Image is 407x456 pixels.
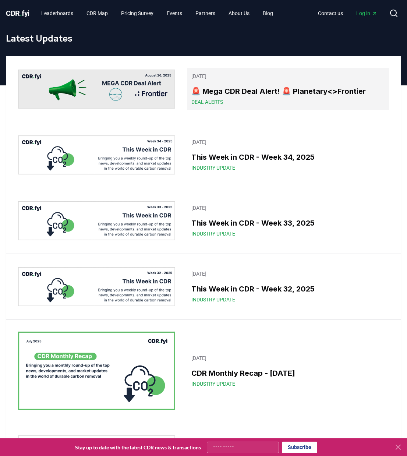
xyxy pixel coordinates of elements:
[191,138,385,146] p: [DATE]
[191,86,385,97] h3: 🚨 Mega CDR Deal Alert! 🚨 Planetary<>Frontier
[257,7,279,20] a: Blog
[191,218,385,229] h3: This Week in CDR - Week 33, 2025
[187,350,389,392] a: [DATE]CDR Monthly Recap - [DATE]Industry Update
[191,296,235,303] span: Industry Update
[35,7,79,20] a: Leaderboards
[191,73,385,80] p: [DATE]
[20,9,22,18] span: .
[115,7,159,20] a: Pricing Survey
[187,266,389,308] a: [DATE]This Week in CDR - Week 32, 2025Industry Update
[18,70,175,109] img: 🚨 Mega CDR Deal Alert! 🚨 Planetary<>Frontier blog post image
[312,7,349,20] a: Contact us
[191,354,385,362] p: [DATE]
[187,134,389,176] a: [DATE]This Week in CDR - Week 34, 2025Industry Update
[191,152,385,163] h3: This Week in CDR - Week 34, 2025
[356,10,378,17] span: Log in
[223,7,255,20] a: About Us
[6,9,29,18] span: CDR fyi
[312,7,383,20] nav: Main
[191,164,235,172] span: Industry Update
[191,368,385,379] h3: CDR Monthly Recap - [DATE]
[161,7,188,20] a: Events
[191,98,223,106] span: Deal Alerts
[18,135,175,175] img: This Week in CDR - Week 34, 2025 blog post image
[190,7,221,20] a: Partners
[191,204,385,212] p: [DATE]
[18,267,175,307] img: This Week in CDR - Week 32, 2025 blog post image
[6,8,29,18] a: CDR.fyi
[191,283,385,294] h3: This Week in CDR - Week 32, 2025
[191,270,385,278] p: [DATE]
[191,380,235,388] span: Industry Update
[191,230,235,237] span: Industry Update
[81,7,114,20] a: CDR Map
[350,7,383,20] a: Log in
[35,7,279,20] nav: Main
[18,332,175,410] img: CDR Monthly Recap - July 2025 blog post image
[187,200,389,242] a: [DATE]This Week in CDR - Week 33, 2025Industry Update
[187,68,389,110] a: [DATE]🚨 Mega CDR Deal Alert! 🚨 Planetary<>FrontierDeal Alerts
[6,32,401,44] h1: Latest Updates
[18,201,175,241] img: This Week in CDR - Week 33, 2025 blog post image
